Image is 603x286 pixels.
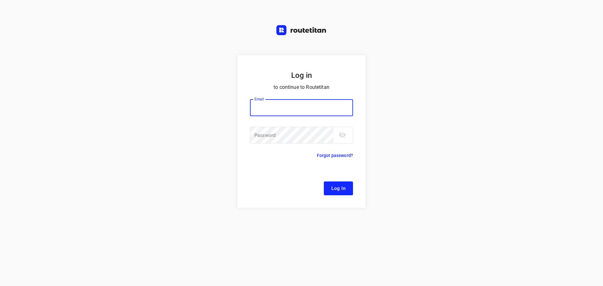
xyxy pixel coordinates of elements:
p: Forgot password? [317,152,353,159]
img: Routetitan [276,25,327,35]
h5: Log in [250,70,353,80]
button: toggle password visibility [336,129,349,141]
span: Log In [331,184,345,192]
button: Log In [324,181,353,195]
p: to continue to Routetitan [250,83,353,92]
